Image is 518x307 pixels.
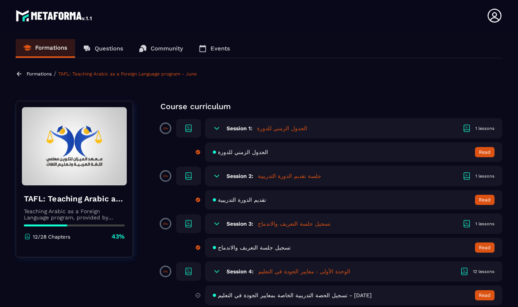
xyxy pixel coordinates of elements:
h5: الوحدة الأولى : معايير الجودة في التعليم [258,268,350,275]
p: 43% [112,232,125,241]
p: Teaching Arabic as a Foreign Language program, provided by AlMeezan Academy in the [GEOGRAPHIC_DATA] [24,208,125,221]
div: 1 lessons [475,173,495,179]
a: TAFL: Teaching Arabic as a Foreign Language program - June [58,71,197,77]
h5: جلسة تقديم الدورة التدريبية [258,172,321,180]
button: Read [475,290,495,300]
h5: تسجيل جلسة التعريف والاندماج [258,220,331,228]
p: 0% [163,222,168,226]
button: Read [475,195,495,205]
button: Read [475,147,495,157]
a: Events [191,39,238,58]
p: 12/28 Chapters [33,234,70,240]
p: Events [210,45,230,52]
h5: الجدول الزمني للدورة [257,124,307,132]
p: Community [151,45,183,52]
p: 0% [163,174,168,178]
div: 12 lessons [473,269,495,275]
p: Questions [95,45,123,52]
h4: TAFL: Teaching Arabic as a Foreign Language program - June [24,193,125,204]
a: Questions [75,39,131,58]
img: banner [22,107,127,185]
span: / [54,70,56,77]
img: logo [16,8,93,23]
h6: Session 2: [227,173,253,179]
h6: Session 3: [227,221,253,227]
div: 1 lessons [475,221,495,227]
h6: Session 1: [227,125,252,131]
p: 0% [163,127,168,130]
span: تسجيل جلسة التعريف والاندماج [218,244,291,251]
a: Formations [16,39,75,58]
p: Course curriculum [160,101,502,112]
span: تقديم الدورة التدريبية [218,197,266,203]
span: تسجيل الحصة التدريبية الخاصة بمعايير الجودة في التعليم - [DATE] [218,292,372,298]
a: Community [131,39,191,58]
button: Read [475,242,495,253]
p: 0% [163,270,168,273]
div: 1 lessons [475,126,495,131]
span: الجدول الزمني للدورة [218,149,268,155]
p: Formations [35,44,67,51]
h6: Session 4: [227,268,254,275]
a: Formations [27,71,52,77]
